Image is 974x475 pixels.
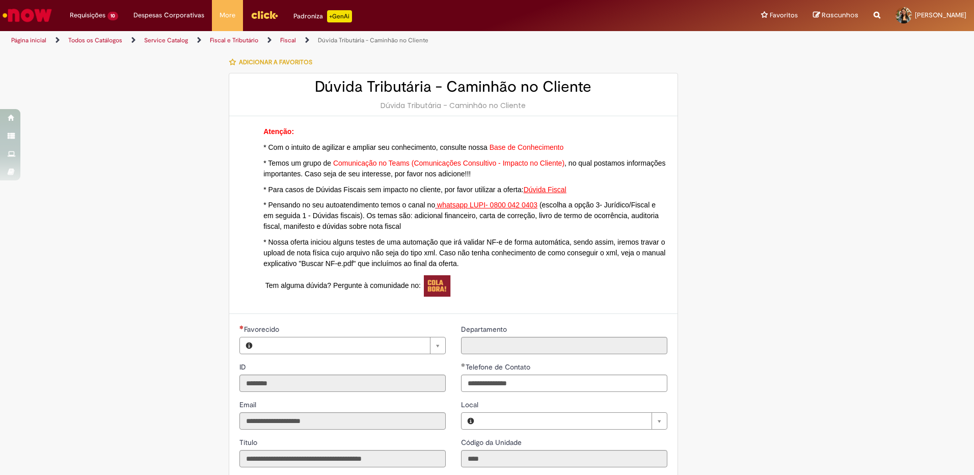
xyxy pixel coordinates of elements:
[8,31,642,50] ul: Trilhas de página
[1,5,53,25] img: ServiceNow
[461,437,524,447] label: Somente leitura - Código da Unidade
[435,201,437,209] a: whatsapp LUPI
[263,186,523,194] span: * Para casos de Dúvidas Fiscais sem impacto no cliente, por favor utilizar a oferta:
[461,400,480,409] span: Local
[239,100,667,111] div: Dúvida Tributária - Caminhão no Cliente
[239,450,446,467] input: Título
[263,238,665,268] span: * Nossa oferta iniciou alguns testes de uma automação que irá validar NF-e de forma automática, s...
[133,10,204,20] span: Despesas Corporativas
[461,325,509,334] span: Somente leitura - Departamento
[244,325,281,334] span: Necessários - Favorecido
[333,159,564,167] span: Comunicação no Teams (Comunicações Consultivo - Impacto no Cliente)
[327,10,352,22] p: +GenAi
[461,324,509,334] label: Somente leitura - Departamento
[461,450,667,467] input: Código da Unidade
[263,201,659,230] span: (escolha a opção 3- Jurídico/Fiscal e em seguida 1 - Dúvidas fiscais). Os temas são: adicional fi...
[263,159,331,167] span: * Temos um grupo de
[239,78,667,95] h2: Dúvida Tributária - Caminhão no Cliente
[239,58,312,66] span: Adicionar a Favoritos
[220,10,235,20] span: More
[485,201,537,209] a: - 0800 042 0403
[461,337,667,354] input: Departamento
[239,400,258,409] span: Somente leitura - Email
[239,412,446,430] input: Email
[915,11,966,19] span: [PERSON_NAME]
[239,325,244,329] span: Necessários
[107,12,118,20] span: 10
[68,36,122,44] a: Todos os Catálogos
[239,437,259,447] label: Somente leitura - Título
[263,159,665,178] span: , no qual postamos informações importantes. Caso seja de seu interesse, por favor nos adicione!!!
[462,413,480,429] button: Local, Visualizar este registro
[239,438,259,447] span: Somente leitura - Título
[239,375,446,392] input: ID
[461,363,466,367] span: Obrigatório Preenchido
[263,127,294,136] span: Atenção:
[263,143,488,151] span: * Com o intuito de agilizar e ampliar seu conhecimento, consulte nossa
[258,337,445,354] a: Limpar campo Favorecido
[813,11,858,20] a: Rascunhos
[265,281,421,289] span: Tem alguma dúvida? Pergunte à comunidade no:
[461,375,667,392] input: Telefone de Contato
[263,201,435,209] span: * Pensando no seu autoatendimento temos o canal no
[822,10,858,20] span: Rascunhos
[11,36,46,44] a: Página inicial
[461,438,524,447] span: Somente leitura - Código da Unidade
[70,10,105,20] span: Requisições
[280,36,296,44] a: Fiscal
[293,10,352,22] div: Padroniza
[318,36,428,44] a: Dúvida Tributária - Caminhão no Cliente
[229,51,318,73] button: Adicionar a Favoritos
[210,36,258,44] a: Fiscal e Tributário
[770,10,798,20] span: Favoritos
[437,201,485,209] a: whatsapp LUPI
[239,362,248,372] label: Somente leitura - ID
[251,7,278,22] img: click_logo_yellow_360x200.png
[490,143,564,151] a: Base de Conhecimento
[144,36,188,44] a: Service Catalog
[524,186,566,194] a: Dúvida Fiscal
[466,362,532,372] span: Telefone de Contato
[239,400,258,410] label: Somente leitura - Email
[480,413,667,429] a: Limpar campo Local
[240,337,258,354] button: Favorecido, Visualizar este registro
